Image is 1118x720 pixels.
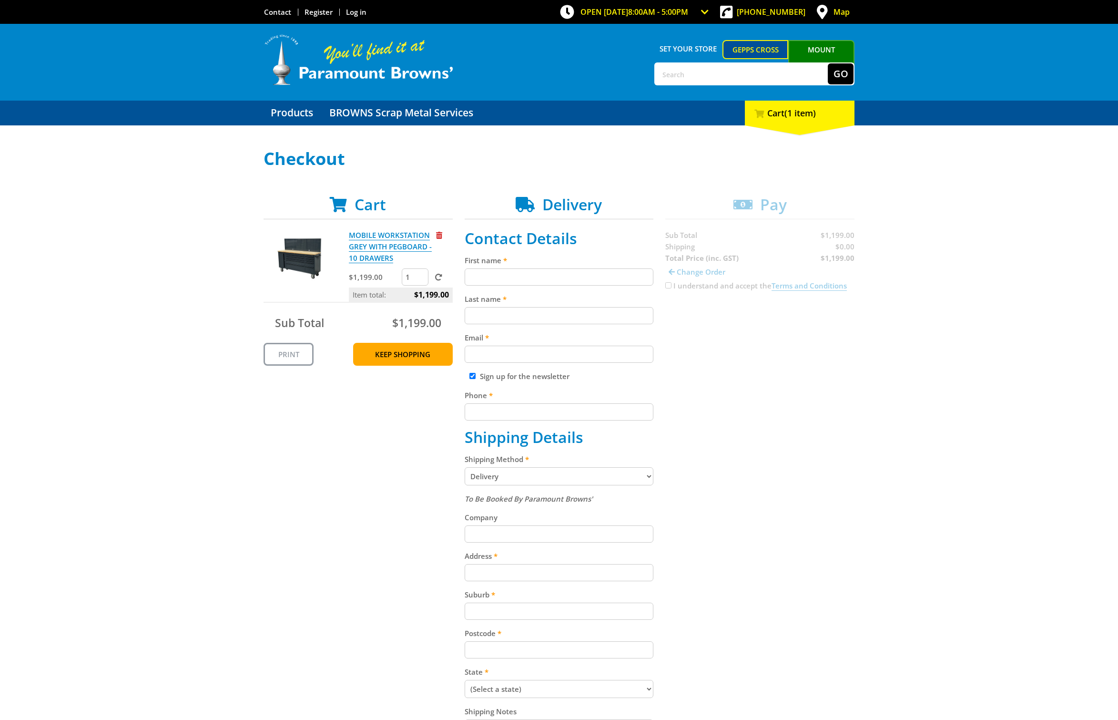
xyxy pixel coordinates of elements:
label: Phone [465,390,654,401]
span: Set your store [654,40,722,57]
input: Search [655,63,828,84]
div: Cart [745,101,854,125]
label: Email [465,332,654,343]
span: 8:00am - 5:00pm [628,7,688,17]
label: State [465,666,654,678]
a: Go to the BROWNS Scrap Metal Services page [322,101,480,125]
em: To Be Booked By Paramount Browns' [465,494,593,504]
p: $1,199.00 [349,271,400,283]
label: Suburb [465,589,654,600]
label: Shipping Notes [465,706,654,717]
span: $1,199.00 [414,288,449,302]
input: Please enter your email address. [465,346,654,363]
input: Please enter your telephone number. [465,403,654,421]
input: Please enter your last name. [465,307,654,324]
a: Log in [346,7,366,17]
select: Please select your state. [465,680,654,698]
select: Please select a shipping method. [465,467,654,485]
img: Paramount Browns' [264,33,454,86]
label: Shipping Method [465,453,654,465]
a: Gepps Cross [722,40,789,59]
a: Remove from cart [436,230,442,240]
a: Keep Shopping [353,343,453,366]
button: Go [828,63,854,84]
h2: Contact Details [465,229,654,247]
input: Please enter your first name. [465,268,654,286]
a: Mount [PERSON_NAME] [788,40,854,76]
input: Please enter your address. [465,564,654,581]
span: OPEN [DATE] [580,7,688,17]
a: MOBILE WORKSTATION GREY WITH PEGBOARD - 10 DRAWERS [349,230,432,263]
span: Cart [355,194,386,215]
label: Address [465,550,654,562]
a: Go to the registration page [305,7,333,17]
a: Print [264,343,314,366]
p: Item total: [349,288,453,302]
span: Delivery [542,194,602,215]
label: First name [465,255,654,266]
h1: Checkout [264,149,854,168]
span: $1,199.00 [392,315,441,330]
span: (1 item) [784,107,816,119]
label: Company [465,512,654,523]
a: Go to the Products page [264,101,320,125]
label: Last name [465,293,654,305]
img: MOBILE WORKSTATION GREY WITH PEGBOARD - 10 DRAWERS [273,229,330,287]
a: Go to the Contact page [264,7,291,17]
h2: Shipping Details [465,428,654,446]
input: Please enter your postcode. [465,641,654,658]
label: Sign up for the newsletter [480,371,569,381]
label: Postcode [465,627,654,639]
input: Please enter your suburb. [465,603,654,620]
span: Sub Total [275,315,324,330]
